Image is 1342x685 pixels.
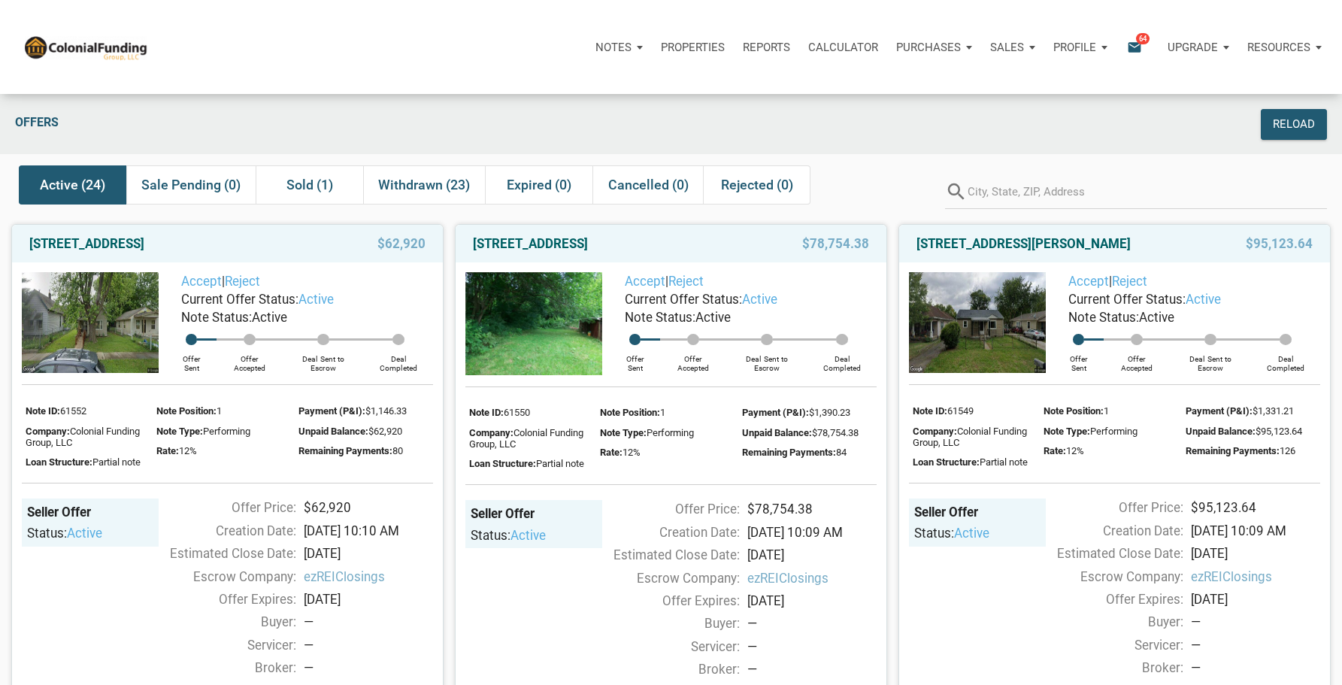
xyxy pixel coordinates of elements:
span: Note Position: [156,405,217,417]
span: Partial note [92,456,141,468]
span: Cancelled (0) [608,176,689,194]
div: Offer Sent [1053,345,1104,374]
span: $1,331.21 [1253,405,1294,417]
div: Escrow Company: [595,569,739,588]
a: Reject [1112,274,1147,289]
span: Performing [1090,426,1138,437]
span: Rate: [600,447,623,458]
span: Unpaid Balance: [742,427,812,438]
img: 575079 [22,272,159,374]
i: search [945,175,968,209]
div: Deal Sent to Escrow [1169,345,1251,374]
span: Rate: [1044,445,1066,456]
div: — [747,660,877,679]
span: Note Type: [156,426,203,437]
span: Colonial Funding Group, LLC [913,426,1027,448]
span: Expired (0) [507,176,571,194]
div: [DATE] [1183,590,1328,609]
img: 575139 [465,272,602,375]
div: Seller Offer [27,504,154,520]
button: Upgrade [1159,25,1238,70]
span: Note Position: [600,407,660,418]
div: — [304,659,433,677]
span: Payment (P&I): [742,407,809,418]
span: active [954,526,989,541]
div: Active (24) [19,165,126,205]
p: Purchases [896,41,961,54]
div: [DATE] [740,592,884,611]
span: Note Position: [1044,405,1104,417]
div: Servicer: [151,636,295,655]
span: 61549 [947,405,974,417]
span: Note Type: [1044,426,1090,437]
div: Estimated Close Date: [151,544,295,563]
span: | [625,274,704,289]
div: Seller Offer [471,505,598,522]
button: Notes [586,25,652,70]
div: Creation Date: [1038,522,1183,541]
div: Cancelled (0) [592,165,703,205]
span: ezREIClosings [304,568,433,586]
div: — [747,638,877,656]
span: Payment (P&I): [1186,405,1253,417]
span: Remaining Payments: [298,445,392,456]
div: Buyer: [151,613,295,632]
span: Note ID: [913,405,947,417]
div: Offer Accepted [217,345,282,374]
div: Deal Completed [364,345,433,374]
span: Payment (P&I): [298,405,365,417]
span: ezREIClosings [1191,568,1320,586]
div: Deal Sent to Escrow [282,345,364,374]
span: Status: [914,526,954,541]
span: Active [695,310,731,325]
button: email64 [1116,25,1159,70]
span: 61552 [60,405,86,417]
span: Unpaid Balance: [298,426,368,437]
span: 80 [392,445,403,456]
div: Offer Accepted [1104,345,1169,374]
span: $62,920 [368,426,402,437]
span: Active (24) [40,176,105,194]
span: Loan Structure: [913,456,980,468]
button: Purchases [887,25,981,70]
img: NoteUnlimited [23,34,148,60]
button: Reports [734,25,799,70]
a: Resources [1238,25,1331,70]
div: Escrow Company: [1038,568,1183,586]
div: $95,123.64 [1183,499,1328,517]
span: Note Status: [1068,310,1139,325]
span: Sale Pending (0) [141,176,241,194]
span: Performing [203,426,250,437]
span: 61550 [504,407,530,418]
a: Calculator [799,25,887,70]
span: active [67,526,102,541]
span: Active [252,310,287,325]
span: 1 [660,407,665,418]
a: [STREET_ADDRESS] [473,235,588,253]
div: Servicer: [1038,636,1183,655]
a: Accept [625,274,665,289]
span: active [1186,292,1221,307]
a: Reject [668,274,704,289]
div: Offer Expires: [595,592,739,611]
div: Deal Completed [807,345,877,374]
span: 12% [179,445,197,456]
span: Remaining Payments: [1186,445,1280,456]
div: [DATE] 10:09 AM [740,523,884,542]
div: Rejected (0) [703,165,810,205]
span: 12% [623,447,641,458]
a: Accept [181,274,222,289]
a: Properties [652,25,734,70]
p: Calculator [808,41,878,54]
button: Sales [981,25,1044,70]
span: Note ID: [469,407,504,418]
span: | [1068,274,1147,289]
div: [DATE] 10:09 AM [1183,522,1328,541]
div: [DATE] [296,544,441,563]
span: 12% [1066,445,1084,456]
div: Offer Price: [151,499,295,517]
span: 1 [217,405,222,417]
div: Broker: [151,659,295,677]
span: Current Offer Status: [181,292,298,307]
div: — [747,614,877,633]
